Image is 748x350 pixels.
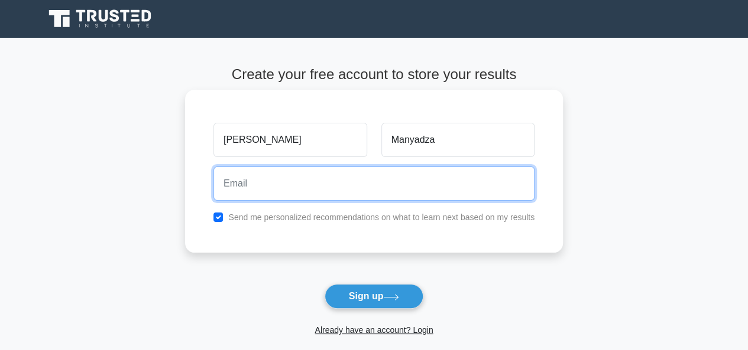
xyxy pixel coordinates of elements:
[228,212,535,222] label: Send me personalized recommendations on what to learn next based on my results
[213,166,535,201] input: Email
[213,123,367,157] input: First name
[315,325,433,335] a: Already have an account? Login
[325,284,424,309] button: Sign up
[185,66,563,83] h4: Create your free account to store your results
[381,123,535,157] input: Last name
